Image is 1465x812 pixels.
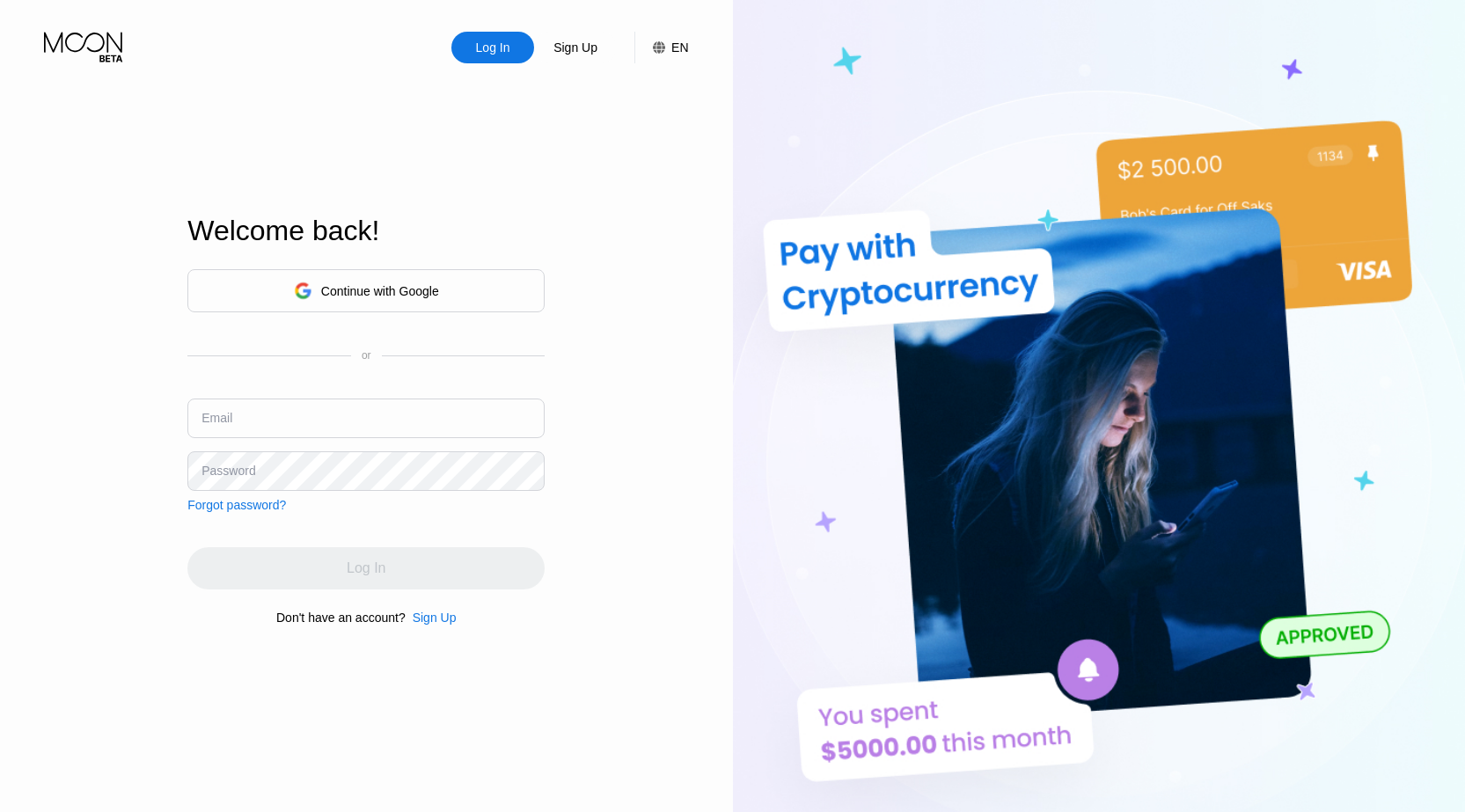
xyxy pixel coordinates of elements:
[187,498,286,512] div: Forgot password?
[201,411,232,425] div: Email
[534,32,617,63] div: Sign Up
[474,39,512,56] div: Log In
[552,39,599,56] div: Sign Up
[362,349,371,362] div: or
[276,611,406,625] div: Don't have an account?
[671,40,688,55] div: EN
[201,464,255,478] div: Password
[321,284,439,298] div: Continue with Google
[187,215,545,247] div: Welcome back!
[413,611,457,625] div: Sign Up
[634,32,688,63] div: EN
[187,269,545,312] div: Continue with Google
[451,32,534,63] div: Log In
[406,611,457,625] div: Sign Up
